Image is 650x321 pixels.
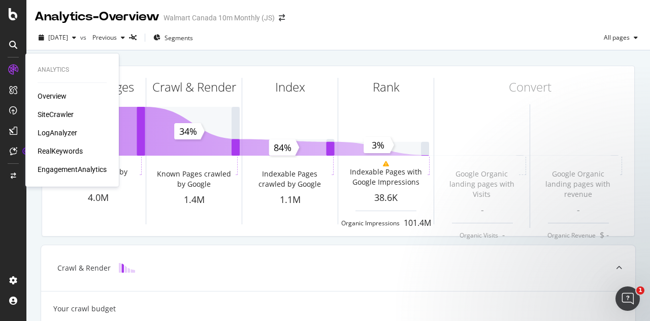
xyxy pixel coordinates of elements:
[119,263,135,273] img: block-icon
[146,193,242,207] div: 1.4M
[600,30,642,46] button: All pages
[53,304,116,314] div: Your crawl budget
[38,91,67,101] a: Overview
[242,193,338,207] div: 1.1M
[615,286,640,311] iframe: Intercom live chat
[373,78,400,96] div: Rank
[152,78,236,96] div: Crawl & Render
[341,219,400,227] div: Organic Impressions
[154,169,234,189] div: Known Pages crawled by Google
[250,169,330,189] div: Indexable Pages crawled by Google
[57,263,111,273] div: Crawl & Render
[275,78,305,96] div: Index
[35,8,159,25] div: Analytics - Overview
[38,146,83,156] a: RealKeywords
[21,147,30,156] div: Tooltip anchor
[149,30,197,46] button: Segments
[165,34,193,42] span: Segments
[164,13,275,23] div: Walmart Canada 10m Monthly (JS)
[88,33,117,42] span: Previous
[600,33,630,42] span: All pages
[48,33,68,42] span: 2025 Aug. 1st
[35,30,80,46] button: [DATE]
[38,128,77,138] a: LogAnalyzer
[38,66,107,74] div: Analytics
[404,217,431,229] div: 101.4M
[50,191,146,205] div: 4.0M
[38,109,74,120] a: SiteCrawler
[38,164,107,174] a: EngagementAnalytics
[80,33,88,42] span: vs
[338,191,434,205] div: 38.6K
[88,30,129,46] button: Previous
[346,167,426,187] div: Indexable Pages with Google Impressions
[636,286,644,295] span: 1
[279,14,285,21] div: arrow-right-arrow-left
